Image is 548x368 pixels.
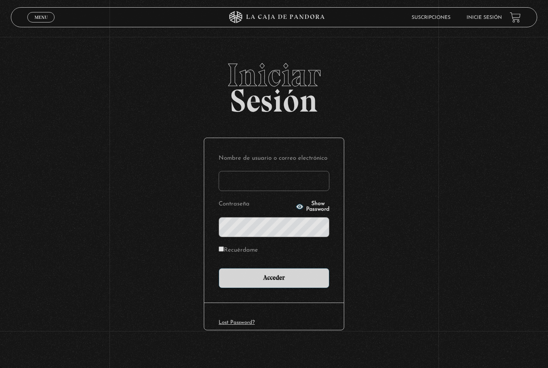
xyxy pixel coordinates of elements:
input: Acceder [219,268,329,288]
a: Lost Password? [219,320,255,325]
span: Iniciar [11,59,537,91]
button: Show Password [296,201,329,212]
span: Cerrar [32,22,51,27]
input: Recuérdame [219,246,224,252]
label: Contraseña [219,198,293,211]
label: Recuérdame [219,244,258,257]
span: Menu [35,15,48,20]
h2: Sesión [11,59,537,110]
a: View your shopping cart [510,12,521,23]
a: Suscripciones [412,15,451,20]
label: Nombre de usuario o correo electrónico [219,152,329,165]
a: Inicie sesión [467,15,502,20]
span: Show Password [306,201,329,212]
